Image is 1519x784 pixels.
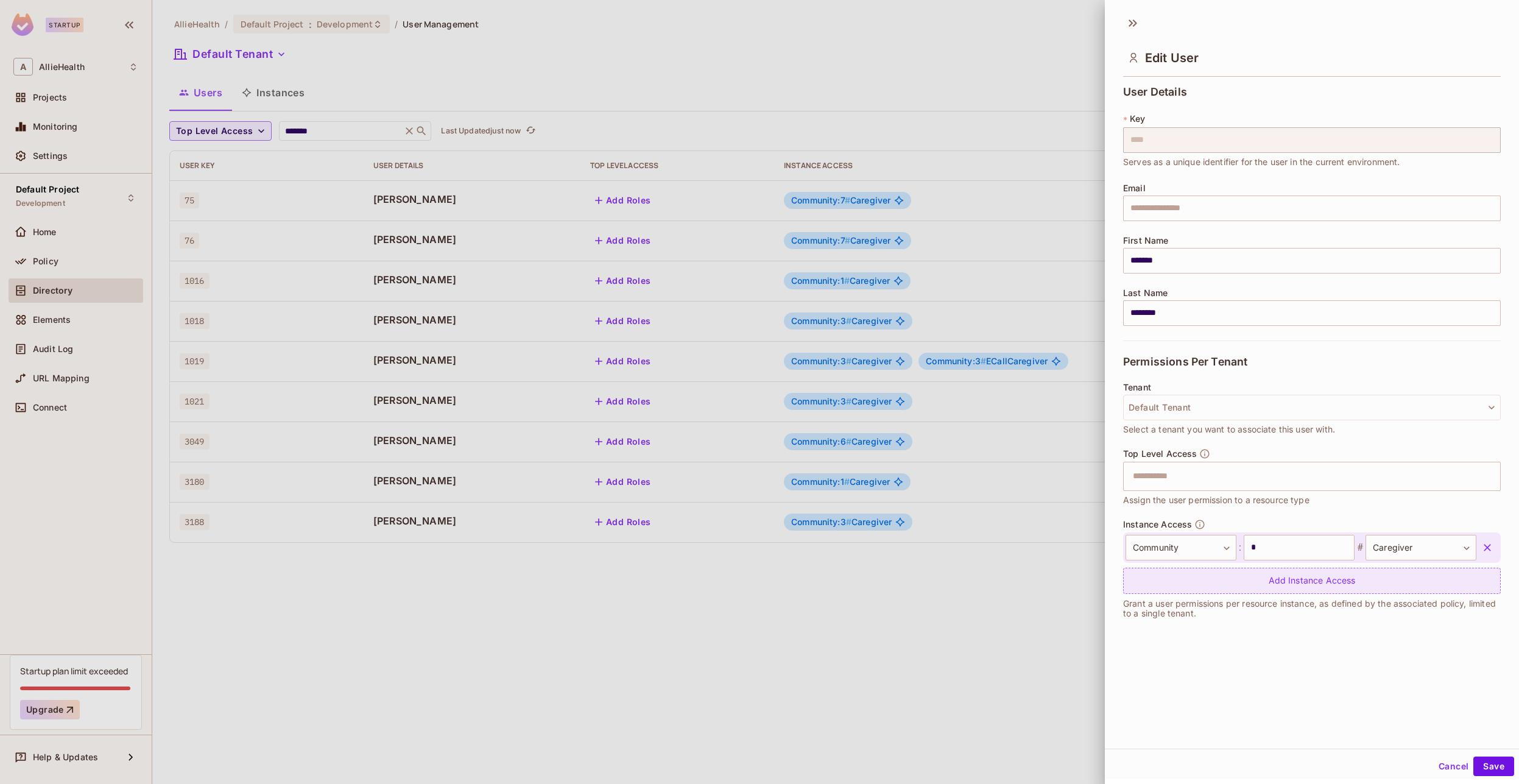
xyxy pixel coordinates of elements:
button: Default Tenant [1123,395,1501,420]
span: First Name [1123,236,1169,245]
span: Instance Access [1123,520,1192,529]
span: Permissions Per Tenant [1123,356,1247,368]
span: : [1236,540,1244,555]
button: Save [1473,757,1514,776]
div: Add Instance Access [1123,568,1501,594]
span: Tenant [1123,383,1151,392]
p: Grant a user permissions per resource instance, as defined by the associated policy, limited to a... [1123,599,1501,618]
button: Cancel [1434,757,1473,776]
span: Top Level Access [1123,449,1197,459]
span: Email [1123,183,1146,193]
span: Select a tenant you want to associate this user with. [1123,423,1335,436]
span: User Details [1123,86,1187,98]
button: Open [1494,475,1496,477]
span: Assign the user permission to a resource type [1123,493,1309,507]
span: Last Name [1123,288,1168,298]
span: Edit User [1145,51,1199,65]
span: # [1355,540,1366,555]
div: Caregiver [1366,535,1476,560]
span: Serves as a unique identifier for the user in the current environment. [1123,155,1400,169]
span: Key [1130,114,1145,124]
div: Community [1126,535,1236,560]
